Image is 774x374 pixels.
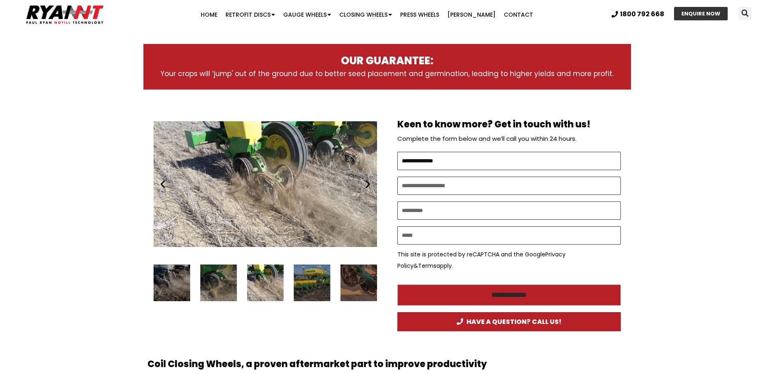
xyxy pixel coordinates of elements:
span: ENQUIRE NOW [681,11,720,16]
span: 1800 792 668 [620,11,664,17]
a: 1800 792 668 [611,11,664,17]
div: Previous slide [158,179,168,189]
div: 10 / 13 [294,265,330,301]
p: This site is protected by reCAPTCHA and the Google & apply. [397,249,621,271]
span: Your crops will ‘jump' out of the ground due to better seed placement and germination, leading to... [160,69,614,79]
h2: Coil Closing Wheels, a proven aftermarket part to improve productivity [147,360,627,369]
a: ENQUIRE NOW [674,7,728,20]
h3: OUR GUARANTEE: [160,54,615,68]
div: Coil Planter Gauge Wheel and coil closing wheel working Moree [247,265,284,301]
p: Complete the form below and we’ll call you within 24 hours. [397,133,621,144]
nav: Menu [150,7,583,23]
a: [PERSON_NAME] [443,7,500,23]
a: Press Wheels [396,7,443,23]
div: Next slide [363,179,373,189]
div: Coil Planter Gauge Wheel and coil closing wheel working Moree [154,114,377,254]
a: Terms [418,262,436,270]
div: 11 / 13 [340,265,377,301]
a: Retrofit Discs [221,7,279,23]
img: Ryan NT logo [24,2,106,27]
div: Slides [154,114,377,254]
div: Search [739,7,752,20]
div: 9 / 13 [247,265,284,301]
h2: Keen to know more? Get in touch with us! [397,120,621,129]
a: Closing Wheels [335,7,396,23]
a: HAVE A QUESTION? CALL US! [397,312,621,331]
a: Contact [500,7,537,23]
div: Slides Slides [154,265,377,301]
div: 9 / 13 [154,114,377,254]
div: 8 / 13 [200,265,237,301]
div: 7 / 13 [154,265,190,301]
a: Gauge Wheels [279,7,335,23]
a: Home [197,7,221,23]
span: HAVE A QUESTION? CALL US! [457,318,562,325]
